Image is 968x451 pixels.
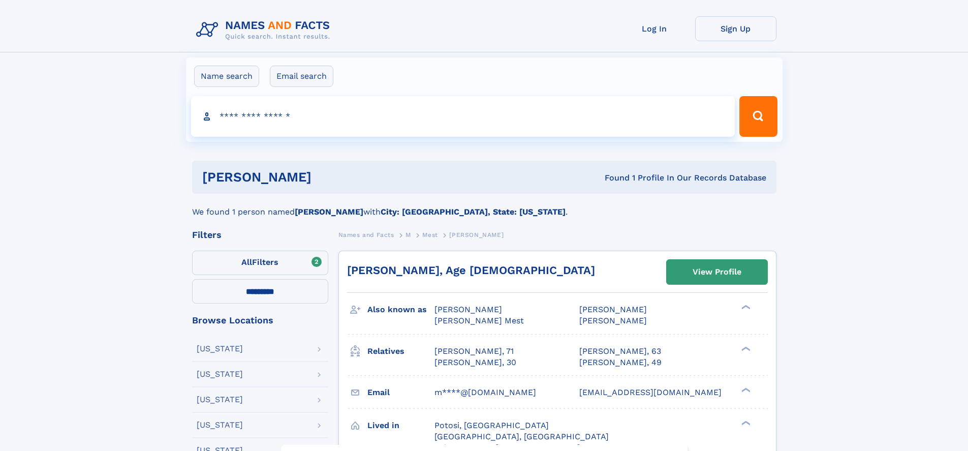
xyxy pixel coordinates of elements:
[449,231,504,238] span: [PERSON_NAME]
[197,370,243,378] div: [US_STATE]
[693,260,741,284] div: View Profile
[367,384,434,401] h3: Email
[434,432,609,441] span: [GEOGRAPHIC_DATA], [GEOGRAPHIC_DATA]
[434,305,502,314] span: [PERSON_NAME]
[579,346,661,357] a: [PERSON_NAME], 63
[241,257,252,267] span: All
[434,420,549,430] span: Potosi, [GEOGRAPHIC_DATA]
[197,345,243,353] div: [US_STATE]
[739,96,777,137] button: Search Button
[434,316,524,325] span: [PERSON_NAME] Mest
[695,16,776,41] a: Sign Up
[192,16,338,44] img: Logo Names and Facts
[192,251,328,275] label: Filters
[739,419,751,426] div: ❯
[191,96,735,137] input: search input
[270,66,333,87] label: Email search
[367,343,434,360] h3: Relatives
[405,228,411,241] a: M
[434,346,514,357] a: [PERSON_NAME], 71
[197,421,243,429] div: [US_STATE]
[739,345,751,352] div: ❯
[422,228,438,241] a: Mest
[579,387,722,397] span: [EMAIL_ADDRESS][DOMAIN_NAME]
[579,316,647,325] span: [PERSON_NAME]
[458,172,766,184] div: Found 1 Profile In Our Records Database
[434,357,516,368] a: [PERSON_NAME], 30
[338,228,394,241] a: Names and Facts
[295,207,363,217] b: [PERSON_NAME]
[194,66,259,87] label: Name search
[202,171,458,184] h1: [PERSON_NAME]
[367,417,434,434] h3: Lived in
[614,16,695,41] a: Log In
[739,386,751,393] div: ❯
[739,304,751,311] div: ❯
[192,230,328,239] div: Filters
[667,260,767,284] a: View Profile
[579,305,647,314] span: [PERSON_NAME]
[197,396,243,404] div: [US_STATE]
[192,194,776,218] div: We found 1 person named with .
[422,231,438,238] span: Mest
[405,231,411,238] span: M
[347,264,595,277] a: [PERSON_NAME], Age [DEMOGRAPHIC_DATA]
[367,301,434,318] h3: Also known as
[381,207,566,217] b: City: [GEOGRAPHIC_DATA], State: [US_STATE]
[192,316,328,325] div: Browse Locations
[579,357,662,368] a: [PERSON_NAME], 49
